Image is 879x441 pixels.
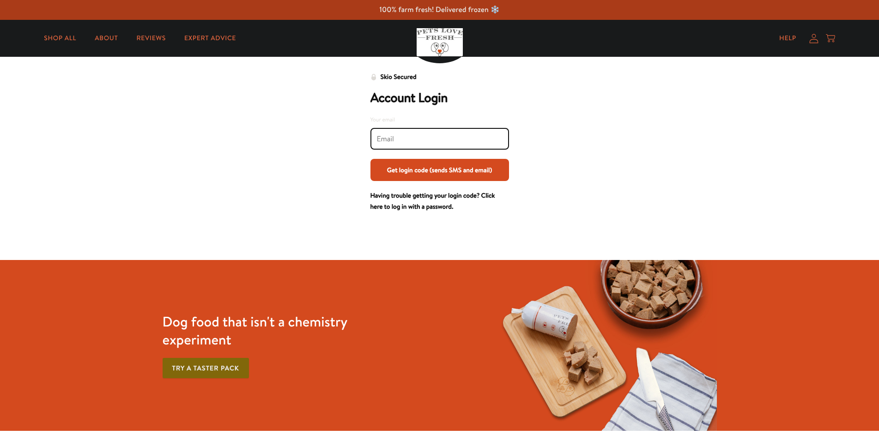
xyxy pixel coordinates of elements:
[370,159,509,181] button: Get login code (sends SMS and email)
[163,313,389,349] h3: Dog food that isn't a chemistry experiment
[490,260,717,431] img: Fussy
[381,72,417,83] div: Skio Secured
[370,90,509,106] h2: Account Login
[370,74,377,80] svg: Security
[772,29,804,48] a: Help
[129,29,173,48] a: Reviews
[377,134,503,144] input: Your email input field
[163,358,249,379] a: Try a taster pack
[370,72,417,90] a: Skio Secured
[177,29,243,48] a: Expert Advice
[36,29,84,48] a: Shop All
[370,191,495,211] a: Having trouble getting your login code? Click here to log in with a password.
[370,115,509,124] div: Your email
[87,29,125,48] a: About
[417,28,463,56] img: Pets Love Fresh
